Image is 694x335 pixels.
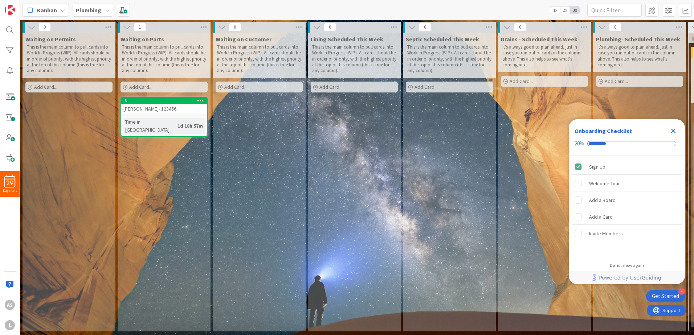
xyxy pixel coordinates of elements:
p: It's always good to plan ahead, just in case you run out of cards in the column above. This also ... [502,44,587,68]
div: Onboarding Checklist [575,127,632,135]
p: It's always good to plan ahead, just in case you run out of cards in the column above. This also ... [597,44,682,68]
div: AS [5,300,15,310]
div: Footer [569,271,685,284]
div: 3 [121,98,207,104]
b: Plumbing [76,7,101,14]
a: Powered by UserGuiding [572,271,681,284]
span: Kanban [37,6,57,15]
div: Sign Up [589,162,605,171]
div: 4 [678,288,685,295]
span: Add Card... [34,84,57,90]
div: 1d 18h 57m [176,122,205,130]
div: Time in [GEOGRAPHIC_DATA] [123,118,175,134]
span: Add Card... [224,84,248,90]
span: Waiting on Permits [25,36,76,43]
div: Welcome Tour is incomplete. [572,175,682,191]
span: Add Card... [605,78,628,84]
input: Quick Filter... [587,4,642,17]
div: Add a Card [589,212,613,221]
span: 0 [609,23,621,32]
div: Checklist progress: 20% [575,140,679,147]
div: Checklist Container [569,119,685,284]
div: Invite Members [589,229,623,238]
span: Lining Scheduled This Week [311,36,383,43]
div: 3[PERSON_NAME]- 123456 [121,98,207,113]
div: Add a Board is incomplete. [572,192,682,208]
span: Add Card... [129,84,152,90]
span: Powered by UserGuiding [599,273,661,282]
span: 0 [324,23,336,32]
div: Invite Members is incomplete. [572,226,682,241]
p: This is the main column to pull cards into Work In Progress (WIP). All cards should be in order o... [27,44,111,74]
img: Visit kanbanzone.com [5,5,15,15]
div: Welcome Tour [589,179,620,188]
p: This is the main column to pull cards into Work In Progress (WIP). All cards should be in order o... [312,44,396,74]
div: 3 [124,98,207,103]
span: 0 [38,23,51,32]
span: Add Card... [510,78,533,84]
span: 1x [550,7,560,14]
div: Add a Board [589,196,616,204]
span: Waiting on Customer [216,36,272,43]
div: Get Started [652,293,679,300]
span: 1 [134,23,146,32]
div: 20% [575,140,584,147]
span: Add Card... [415,84,438,90]
div: [PERSON_NAME]- 123456 [121,104,207,113]
span: 3x [570,7,580,14]
span: 0 [419,23,431,32]
p: This is the main column to pull cards into Work In Progress (WIP). All cards should be in order o... [122,44,206,74]
span: Septic Scheduled This Week [406,36,479,43]
div: Sign Up is complete. [572,159,682,175]
div: Checklist items [569,156,685,258]
p: This is the main column to pull cards into Work In Progress (WIP). All cards should be in order o... [407,44,491,74]
span: : [175,122,176,130]
span: Plumbing- Scheduled This Week [596,36,680,43]
span: Support [15,1,33,10]
span: 29 [7,181,13,186]
div: L [5,320,15,330]
span: Drains - Scheduled This Week [501,36,577,43]
div: Add a Card is incomplete. [572,209,682,225]
div: Open Get Started checklist, remaining modules: 4 [646,290,685,302]
div: Do not show again [610,262,644,268]
span: 2x [560,7,570,14]
span: 0 [229,23,241,32]
span: Waiting on Parts [121,36,164,43]
div: Close Checklist [668,125,679,137]
span: 0 [514,23,526,32]
span: Add Card... [319,84,343,90]
p: This is the main column to pull cards into Work In Progress (WIP). All cards should be in order o... [217,44,301,74]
